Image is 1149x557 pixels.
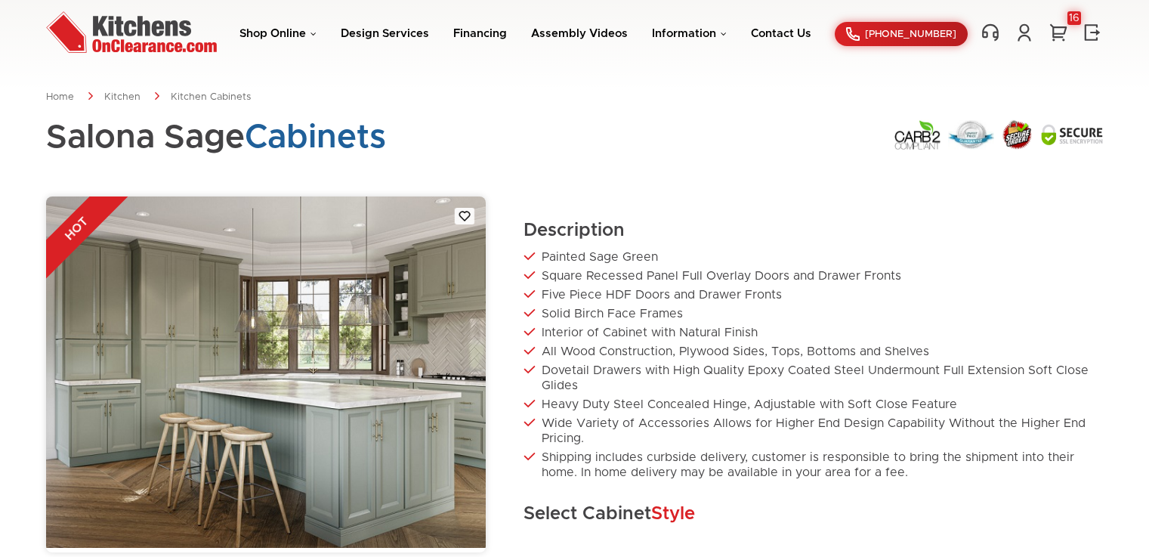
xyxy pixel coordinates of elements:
li: Solid Birch Face Frames [524,306,1104,321]
h1: Salona Sage [46,119,386,156]
li: Dovetail Drawers with High Quality Epoxy Coated Steel Undermount Full Extension Soft Close Glides [524,363,1104,393]
a: Shop Online [239,28,317,39]
a: Kitchen Cabinets [171,92,251,102]
div: HOT [13,166,139,292]
span: [PHONE_NUMBER] [865,29,956,39]
a: Kitchen [104,92,141,102]
span: Style [651,505,695,523]
a: [PHONE_NUMBER] [835,22,968,46]
img: Carb2 Compliant [894,119,941,150]
li: Painted Sage Green [524,249,1104,265]
img: gallery_36_19354_19355_2_SAG_1.1.jpg [46,196,486,549]
li: Shipping includes curbside delivery, customer is responsible to bring the shipment into their hom... [524,450,1104,480]
li: Five Piece HDF Doors and Drawer Fronts [524,287,1104,302]
a: Assembly Videos [531,28,628,39]
a: Design Services [341,28,429,39]
li: Interior of Cabinet with Natural Finish [524,325,1104,340]
h2: Select Cabinet [524,503,1104,525]
img: Secure Order [1001,119,1033,150]
li: Wide Variety of Accessories Allows for Higher End Design Capability Without the Higher End Pricing. [524,416,1104,446]
li: Square Recessed Panel Full Overlay Doors and Drawer Fronts [524,268,1104,283]
li: Heavy Duty Steel Concealed Hinge, Adjustable with Soft Close Feature [524,397,1104,412]
div: 16 [1067,11,1081,25]
img: Kitchens On Clearance [46,11,217,53]
span: Cabinets [245,121,386,154]
img: Secure SSL Encyption [1040,123,1104,146]
a: Home [46,92,74,102]
a: Contact Us [751,28,811,39]
h2: Description [524,219,1104,242]
li: All Wood Construction, Plywood Sides, Tops, Bottoms and Shelves [524,344,1104,359]
a: Information [652,28,727,39]
a: Financing [453,28,507,39]
a: 16 [1047,23,1070,42]
img: Lowest Price Guarantee [948,120,994,150]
